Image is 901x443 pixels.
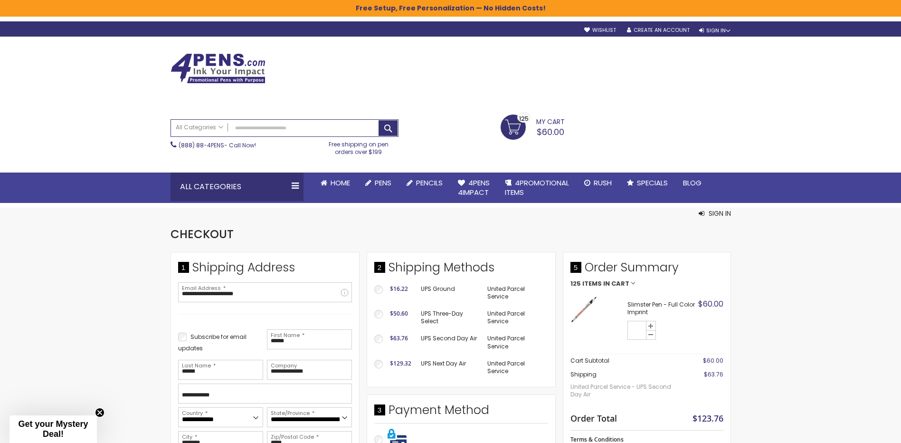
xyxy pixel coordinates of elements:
[709,209,731,218] span: Sign In
[483,355,548,380] td: United Parcel Service
[505,178,569,197] span: 4PROMOTIONAL ITEMS
[390,359,411,367] span: $129.32
[698,299,723,309] span: $60.00
[171,120,228,135] a: All Categories
[416,305,483,330] td: UPS Three-Day Select
[416,355,483,380] td: UPS Next Day Air
[497,173,577,203] a: 4PROMOTIONALITEMS
[483,330,548,355] td: United Parcel Service
[594,178,612,188] span: Rush
[374,402,548,423] div: Payment Method
[358,173,399,193] a: Pens
[570,370,597,378] span: Shipping
[703,356,723,365] span: $60.00
[537,126,564,138] span: $60.00
[171,226,234,242] span: Checkout
[171,173,303,201] div: All Categories
[9,415,97,443] div: Get your Mystery Deal!Close teaser
[399,173,450,193] a: Pencils
[570,260,723,280] span: Order Summary
[178,260,352,280] div: Shipping Address
[483,305,548,330] td: United Parcel Service
[176,124,223,131] span: All Categories
[375,178,391,188] span: Pens
[171,53,266,84] img: 4Pens Custom Pens and Promotional Products
[416,280,483,305] td: UPS Ground
[577,173,619,193] a: Rush
[637,178,668,188] span: Specials
[570,354,680,368] th: Cart Subtotal
[570,378,680,403] span: United Parcel Service - UPS Second Day Air
[390,285,408,293] span: $16.22
[178,333,247,352] span: Subscribe for email updates
[458,178,490,197] span: 4Pens 4impact
[319,137,398,156] div: Free shipping on pen orders over $199
[627,27,690,34] a: Create an Account
[18,419,88,439] span: Get your Mystery Deal!
[483,280,548,305] td: United Parcel Service
[179,141,224,149] a: (888) 88-4PENS
[95,408,104,417] button: Close teaser
[570,297,597,323] img: slimster-full-color-pen-Black
[416,330,483,355] td: UPS Second Day Air
[570,280,581,287] span: 125
[699,27,730,34] div: Sign In
[699,209,731,218] button: Sign In
[675,173,709,193] a: Blog
[390,334,408,342] span: $63.76
[627,301,696,316] strong: Slimster Pen - Full Color Imprint
[570,411,617,424] strong: Order Total
[584,27,616,34] a: Wishlist
[692,413,723,424] span: $123.76
[374,260,548,280] div: Shipping Methods
[582,280,629,287] span: Items in Cart
[450,173,497,203] a: 4Pens4impact
[683,178,702,188] span: Blog
[179,141,256,149] span: - Call Now!
[519,114,529,123] span: 125
[619,173,675,193] a: Specials
[390,309,408,318] span: $50.60
[416,178,443,188] span: Pencils
[313,173,358,193] a: Home
[331,178,350,188] span: Home
[704,370,723,378] span: $63.76
[501,115,565,138] a: $60.00 125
